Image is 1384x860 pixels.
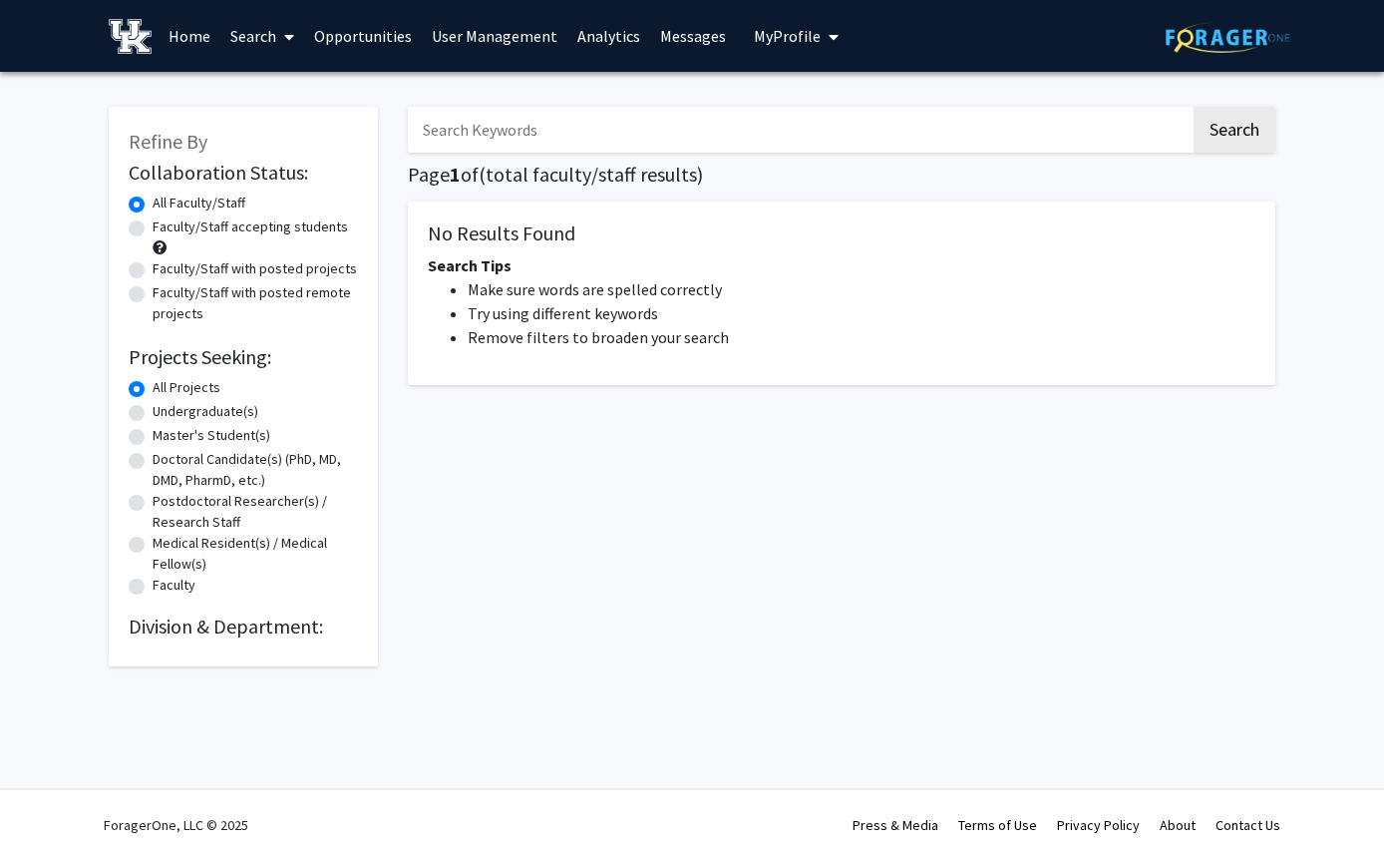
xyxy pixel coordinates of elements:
label: All Faculty/Staff [153,193,245,214]
label: All Projects [153,377,220,398]
label: Master's Student(s) [153,425,270,446]
label: Faculty/Staff with posted remote projects [153,282,358,324]
label: Medical Resident(s) / Medical Fellow(s) [153,533,358,575]
label: Undergraduate(s) [153,401,258,422]
a: Search [220,1,304,71]
li: Try using different keywords [468,301,1255,325]
span: My Profile [754,26,821,46]
a: Messages [650,1,736,71]
span: Search Tips [428,255,512,275]
a: Press & Media [853,816,938,834]
span: 1 [450,162,461,187]
div: ForagerOne, LLC © 2025 [104,790,248,860]
nav: Page navigation [408,405,1275,451]
a: Privacy Policy [1057,816,1140,834]
img: University of Kentucky Logo [109,19,152,54]
h2: Division & Department: [129,615,358,639]
a: Home [159,1,220,71]
a: Terms of Use [958,816,1037,834]
span: Refine By [129,129,207,154]
button: Search [1194,107,1275,153]
label: Doctoral Candidate(s) (PhD, MD, DMD, PharmD, etc.) [153,449,358,491]
li: Make sure words are spelled correctly [468,277,1255,301]
h2: Collaboration Status: [129,161,358,185]
a: Analytics [567,1,650,71]
img: ForagerOne Logo [1166,22,1290,53]
a: User Management [422,1,567,71]
a: About [1160,816,1196,834]
label: Faculty/Staff with posted projects [153,258,357,279]
label: Postdoctoral Researcher(s) / Research Staff [153,491,358,533]
h5: No Results Found [428,221,1255,245]
li: Remove filters to broaden your search [468,325,1255,349]
a: Contact Us [1215,816,1280,834]
h1: Page of ( total faculty/staff results) [408,163,1275,187]
input: Search Keywords [408,107,1191,153]
label: Faculty/Staff accepting students [153,216,348,237]
a: Opportunities [304,1,422,71]
label: Faculty [153,575,195,596]
h2: Projects Seeking: [129,345,358,369]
